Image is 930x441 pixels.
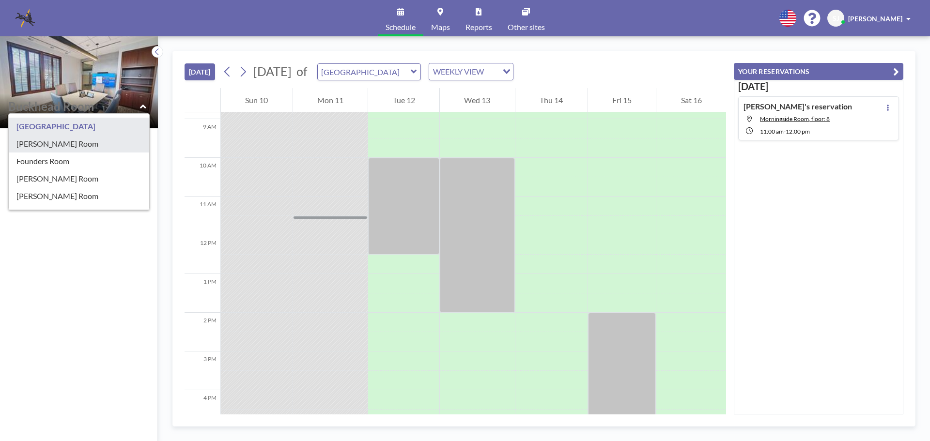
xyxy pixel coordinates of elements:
span: 11:00 AM [760,128,784,135]
div: [PERSON_NAME] Room [9,135,149,152]
div: 11 AM [185,197,220,235]
div: Founders Room [9,152,149,170]
h4: [PERSON_NAME]'s reservation [744,102,852,111]
div: 12 PM [185,235,220,274]
span: SJ [833,14,839,23]
button: [DATE] [185,63,215,80]
div: 9 AM [185,119,220,158]
span: - [784,128,786,135]
span: Morningside Room, floor: 8 [760,115,830,122]
span: WEEKLY VIEW [431,65,486,78]
div: [GEOGRAPHIC_DATA] [9,118,149,135]
span: Floor: 8 [8,114,33,123]
input: Buckhead Room [8,99,140,113]
span: Schedule [386,23,416,31]
input: Search for option [487,65,497,78]
div: Tue 12 [368,88,439,112]
h3: [DATE] [738,80,899,92]
div: Wed 13 [440,88,515,112]
button: YOUR RESERVATIONS [734,63,903,80]
div: Search for option [429,63,513,80]
span: [DATE] [253,64,292,78]
div: 10 AM [185,158,220,197]
span: [PERSON_NAME] [848,15,902,23]
div: 3 PM [185,351,220,390]
div: [PERSON_NAME] Room [9,170,149,187]
div: 1 PM [185,274,220,313]
span: of [296,64,307,79]
span: Maps [431,23,450,31]
div: Mon 11 [293,88,368,112]
span: Reports [465,23,492,31]
div: Sun 10 [221,88,293,112]
input: Buckhead Room [318,64,411,80]
div: [GEOGRAPHIC_DATA] [9,205,149,222]
div: Thu 14 [515,88,588,112]
div: [PERSON_NAME] Room [9,187,149,205]
img: organization-logo [15,9,35,28]
div: 4 PM [185,390,220,429]
div: Fri 15 [588,88,656,112]
div: 2 PM [185,313,220,351]
div: Sat 16 [656,88,726,112]
span: 12:00 PM [786,128,810,135]
span: Other sites [508,23,545,31]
